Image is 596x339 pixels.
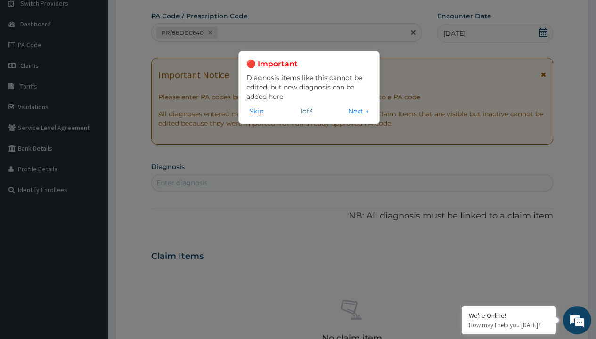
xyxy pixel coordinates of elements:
textarea: Type your message and hit 'Enter' [5,233,180,266]
button: Skip [246,106,266,116]
p: Diagnosis items like this cannot be edited, but new diagnosis can be added here [246,73,372,101]
h3: 🔴 Important [246,59,372,69]
div: Chat with us now [49,53,158,65]
span: We're online! [55,106,130,202]
div: We're Online! [469,311,549,320]
div: Minimize live chat window [155,5,177,27]
button: Next → [345,106,372,116]
p: How may I help you today? [469,321,549,329]
span: 1 of 3 [300,106,313,116]
img: d_794563401_company_1708531726252_794563401 [17,47,38,71]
